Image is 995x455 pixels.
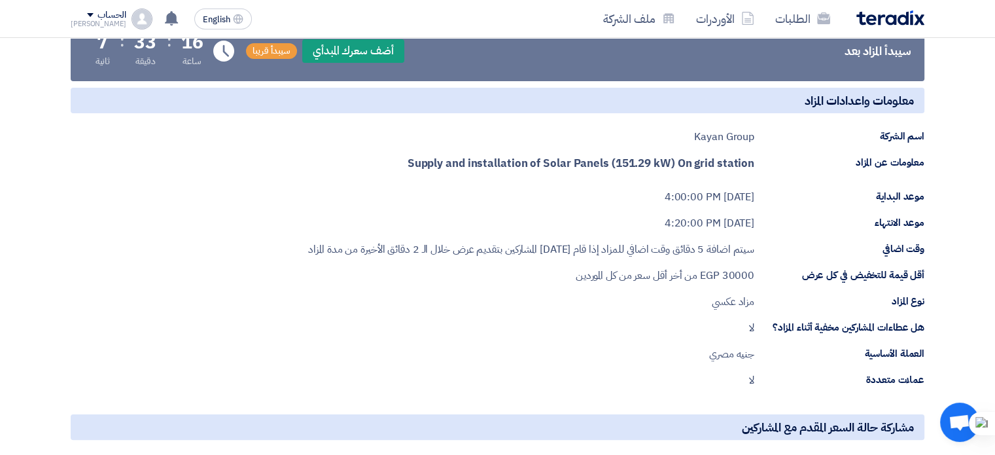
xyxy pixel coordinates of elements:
[131,9,152,29] img: profile_test.png
[135,54,156,68] div: دقيقة
[71,414,924,440] h5: مشاركة حالة السعر المقدم مع المشاركين
[302,39,404,63] span: أضف سعرك المبدأي
[754,215,924,230] div: موعد الانتهاء
[754,320,924,335] div: هل عطاءات المشاركين مخفية أثناء المزاد؟
[97,33,108,52] div: 7
[765,3,841,34] a: الطلبات
[593,3,686,34] a: ملف الشركة
[71,88,924,113] h5: معلومات واعدادات المزاد
[749,373,754,388] div: لا
[308,242,754,257] div: سيتم اضافة 5 دقائق وقت اضافي للمزاد إذا قام [DATE] المشاركين بتقديم عرض خلال الـ 2 دقائق الأخيرة ...
[754,346,924,361] div: العملة الأساسية
[754,268,924,283] div: أقل قيمة للتخفيض في كل عرض
[97,10,126,21] div: الحساب
[754,294,924,309] div: نوع المزاد
[940,403,979,442] a: Open chat
[686,3,765,34] a: الأوردرات
[754,155,924,170] div: معلومات عن المزاد
[71,20,126,27] div: [PERSON_NAME]
[856,10,924,26] img: Teradix logo
[754,242,924,257] div: وقت اضافي
[576,268,697,283] span: من أخر أقل سعر من كل الموردين
[754,129,924,144] div: اسم الشركة
[183,54,201,68] div: ساعة
[709,346,754,362] div: جنيه مصري
[754,189,924,204] div: موعد البداية
[754,373,924,388] div: عملات متعددة
[120,29,124,53] div: :
[712,294,754,310] div: مزاد عكسي
[181,33,203,52] div: 16
[96,54,111,68] div: ثانية
[665,215,754,231] div: [DATE] 4:20:00 PM
[134,33,156,52] div: 33
[749,320,754,336] div: لا
[722,268,754,283] span: 30000
[694,129,754,145] div: Kayan Group
[700,268,720,283] span: EGP
[166,29,171,53] div: :
[665,189,754,205] div: [DATE] 4:00:00 PM
[408,155,754,172] strong: Supply and installation of Solar Panels (151.29 kW) On grid station
[246,43,297,59] span: سيبدأ قريبا
[194,9,252,29] button: English
[203,15,230,24] span: English
[844,42,911,60] div: سيبدأ المزاد بعد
